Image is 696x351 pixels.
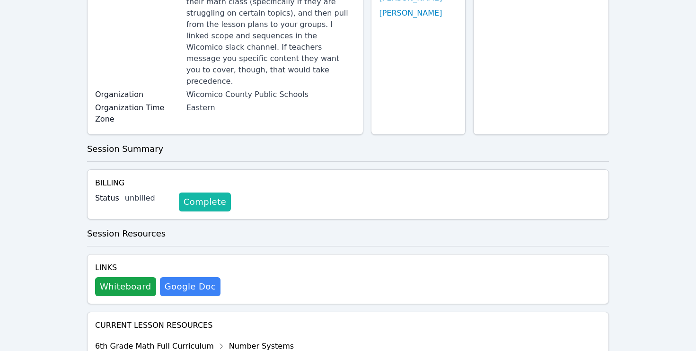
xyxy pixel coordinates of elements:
div: Wicomico County Public Schools [186,89,356,100]
h4: Billing [95,177,601,189]
h4: Current Lesson Resources [95,320,601,331]
div: unbilled [125,193,171,204]
label: Organization [95,89,181,100]
label: Organization Time Zone [95,102,181,125]
a: Google Doc [160,277,220,296]
h3: Session Resources [87,227,609,240]
h3: Session Summary [87,142,609,156]
button: Whiteboard [95,277,156,296]
div: Eastern [186,102,356,114]
label: Status [95,193,119,204]
a: [PERSON_NAME] [379,8,442,19]
h4: Links [95,262,220,273]
a: Complete [179,193,231,211]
